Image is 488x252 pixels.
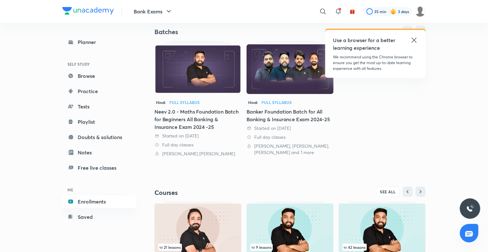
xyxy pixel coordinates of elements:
img: Thumbnail [154,44,241,94]
div: left [342,244,422,251]
a: Browse [62,70,137,82]
div: infosection [342,244,422,251]
img: ttu [466,205,474,212]
button: Bank Exams [130,5,177,18]
a: Planner [62,36,137,48]
div: Arun Singh Rawat [154,151,241,157]
img: Company Logo [62,7,114,15]
a: Doubts & solutions [62,131,137,144]
a: ThumbnailHindiFull SyllabusNeev 2.0 - Maths Foundation Batch for Beginners All Banking & Insuranc... [154,41,241,157]
div: infocontainer [250,244,330,251]
div: left [250,244,330,251]
div: Abhijeet Mishra, Vishal Parihar, Puneet Kumar Sharma and 1 more [247,143,334,156]
div: Started on 22 Jan 2024 [154,133,241,139]
a: Practice [62,85,137,98]
a: Company Logo [62,7,114,16]
h5: Use a browser for a better learning experience [333,36,397,52]
a: Notes [62,146,137,159]
a: Tests [62,100,137,113]
div: Neev 2.0 - Maths Foundation Batch for Beginners All Banking & Insurance Exam 2024 -25 [154,108,241,131]
a: ThumbnailHindiFull SyllabusBanker Foundation Batch for All Banking & Insurance Exam 2024-25 Start... [247,41,334,156]
div: Full day classes [154,142,241,148]
div: infocontainer [158,244,238,251]
img: Thumbnail [247,44,334,94]
h4: Courses [154,189,290,197]
div: infosection [158,244,238,251]
p: We recommend using the Chrome browser to ensure you get the most up-to-date learning experience w... [333,54,418,71]
span: SEE ALL [380,189,396,194]
h6: SELF STUDY [62,59,137,70]
a: Enrollments [62,195,137,208]
a: Playlist [62,115,137,128]
div: Full day classes [247,134,334,140]
img: avatar [350,9,355,14]
img: streak [390,8,397,15]
span: 42 lessons [344,245,366,249]
span: 21 lessons [160,245,181,249]
span: 9 lessons [252,245,272,249]
div: infosection [250,244,330,251]
button: SEE ALL [376,187,400,197]
div: left [158,244,238,251]
button: avatar [347,6,358,17]
a: Saved [62,211,137,223]
div: Full Syllabus [262,100,292,104]
span: Hindi [154,99,167,106]
div: Started on 22 Jan 2024 [247,125,334,131]
div: Full Syllabus [169,100,200,104]
img: Asish Rudra [415,6,426,17]
div: Banker Foundation Batch for All Banking & Insurance Exam 2024-25 [247,108,334,123]
h4: Batches [154,28,290,36]
h6: ME [62,184,137,195]
div: infocontainer [342,244,422,251]
a: Free live classes [62,161,137,174]
span: Hindi [247,99,259,106]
